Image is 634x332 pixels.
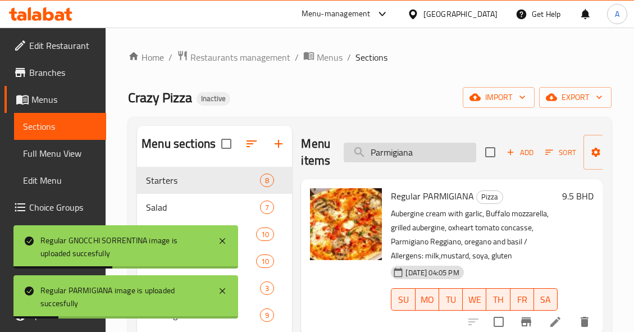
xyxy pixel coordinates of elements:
[355,51,387,64] span: Sections
[303,50,343,65] a: Menus
[23,120,97,133] span: Sections
[260,174,274,187] div: items
[416,288,439,311] button: MO
[261,283,273,294] span: 3
[215,132,238,156] span: Select all sections
[491,292,505,308] span: TH
[40,284,207,310] div: Regular PARMIGIANA image is uploaded succesfully
[4,32,106,59] a: Edit Restaurant
[238,130,265,157] span: Sort sections
[562,188,594,204] h6: 9.5 BHD
[197,94,230,103] span: Inactive
[317,51,343,64] span: Menus
[476,190,503,204] div: Pizza
[23,174,97,187] span: Edit Menu
[423,8,498,20] div: [GEOGRAPHIC_DATA]
[14,140,106,167] a: Full Menu View
[14,113,106,140] a: Sections
[128,51,164,64] a: Home
[137,194,292,221] div: Salad7
[29,201,97,214] span: Choice Groups
[502,144,538,161] button: Add
[534,288,558,311] button: SA
[137,167,292,194] div: Starters8
[261,202,273,213] span: 7
[14,167,106,194] a: Edit Menu
[31,93,97,106] span: Menus
[142,135,216,152] h2: Menu sections
[396,292,410,308] span: SU
[261,310,273,321] span: 9
[510,288,534,311] button: FR
[4,86,106,113] a: Menus
[40,234,207,260] div: Regular GNOCCHI SORRENTINA image is uploaded succesfully
[295,51,299,64] li: /
[344,143,476,162] input: search
[347,51,351,64] li: /
[549,315,562,329] a: Edit menu item
[137,275,292,302] div: Dessert3
[542,144,579,161] button: Sort
[4,302,106,329] a: Upsell
[128,85,192,110] span: Crazy Pizza
[29,308,97,322] span: Upsell
[146,174,260,187] span: Starters
[190,51,290,64] span: Restaurants management
[391,207,558,263] p: Aubergine cream with garlic, Buffalo mozzarella, grilled aubergine, oxheart tomato concasse, Parm...
[539,87,612,108] button: export
[4,275,106,302] a: Menu disclaimer
[29,66,97,79] span: Branches
[439,288,463,311] button: TU
[615,8,619,20] span: A
[4,59,106,86] a: Branches
[391,288,415,311] button: SU
[137,221,292,248] div: Crazy Pleasures10
[505,146,535,159] span: Add
[486,288,510,311] button: TH
[197,92,230,106] div: Inactive
[401,267,463,278] span: [DATE] 04:05 PM
[545,146,576,159] span: Sort
[168,51,172,64] li: /
[256,228,274,241] div: items
[128,50,612,65] nav: breadcrumb
[257,229,273,240] span: 10
[4,221,106,248] a: Coupons
[4,194,106,221] a: Choice Groups
[477,190,503,203] span: Pizza
[391,188,474,204] span: Regular PARMIGIANA
[310,188,382,260] img: Regular PARMIGIANA
[420,292,435,308] span: MO
[23,147,97,160] span: Full Menu View
[463,87,535,108] button: import
[29,39,97,52] span: Edit Restaurant
[261,175,273,186] span: 8
[177,50,290,65] a: Restaurants management
[539,292,553,308] span: SA
[444,292,458,308] span: TU
[467,292,482,308] span: WE
[548,90,603,104] span: export
[256,254,274,268] div: items
[4,248,106,275] a: Promotions
[257,256,273,267] span: 10
[302,7,371,21] div: Menu-management
[472,90,526,104] span: import
[463,288,486,311] button: WE
[146,201,260,214] span: Salad
[515,292,530,308] span: FR
[301,135,330,169] h2: Menu items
